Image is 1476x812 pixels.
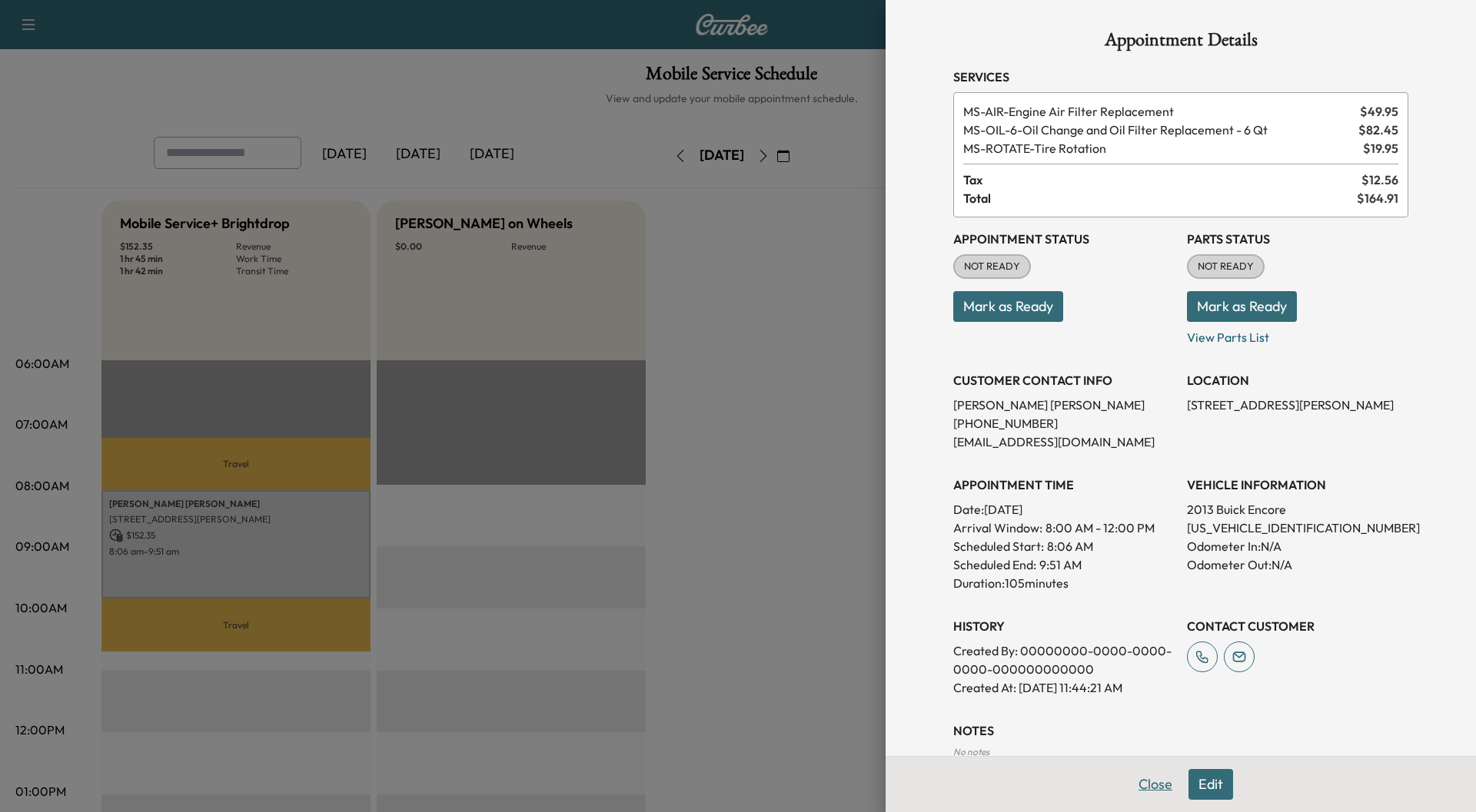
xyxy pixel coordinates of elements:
span: $ 164.91 [1357,189,1398,207]
h3: Parts Status [1187,230,1408,248]
p: Date: [DATE] [953,500,1175,519]
p: [US_VEHICLE_IDENTIFICATION_NUMBER] [1187,519,1408,537]
span: Oil Change and Oil Filter Replacement - 6 Qt [963,121,1352,139]
p: 9:51 AM [1039,555,1082,574]
h3: Services [953,68,1408,86]
span: Total [963,189,1357,207]
p: 8:06 AM [1047,537,1093,555]
span: NOT READY [955,259,1029,274]
h3: VEHICLE INFORMATION [1187,476,1408,494]
p: Scheduled Start: [953,537,1044,555]
span: $ 12.56 [1361,171,1398,189]
span: $ 82.45 [1358,121,1398,139]
span: $ 19.95 [1363,139,1398,157]
p: Arrival Window: [953,519,1175,537]
div: No notes [953,746,1408,758]
h3: Appointment Status [953,230,1175,248]
span: $ 49.95 [1360,102,1398,121]
p: 2013 Buick Encore [1187,500,1408,519]
button: Mark as Ready [953,291,1063,322]
span: Engine Air Filter Replacement [963,102,1354,121]
p: [PHONE_NUMBER] [953,414,1175,433]
p: [EMAIL_ADDRESS][DOMAIN_NAME] [953,433,1175,451]
p: Scheduled End: [953,555,1036,574]
h3: APPOINTMENT TIME [953,476,1175,494]
h1: Appointment Details [953,31,1408,55]
span: Tire Rotation [963,139,1357,157]
p: Created At : [DATE] 11:44:21 AM [953,678,1175,697]
p: Duration: 105 minutes [953,574,1175,592]
p: [STREET_ADDRESS][PERSON_NAME] [1187,396,1408,414]
span: NOT READY [1188,259,1263,274]
p: Created By : 00000000-0000-0000-0000-000000000000 [953,641,1175,678]
h3: NOTES [953,721,1408,740]
p: Odometer Out: N/A [1187,555,1408,574]
h3: LOCATION [1187,371,1408,389]
span: 8:00 AM - 12:00 PM [1045,519,1155,537]
h3: History [953,617,1175,635]
p: [PERSON_NAME] [PERSON_NAME] [953,396,1175,414]
button: Close [1129,769,1182,800]
button: Mark as Ready [1187,291,1297,322]
p: View Parts List [1187,322,1408,346]
p: Odometer In: N/A [1187,537,1408,555]
h3: CONTACT CUSTOMER [1187,617,1408,635]
span: Tax [963,171,1361,189]
button: Edit [1188,769,1233,800]
h3: CUSTOMER CONTACT INFO [953,371,1175,389]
